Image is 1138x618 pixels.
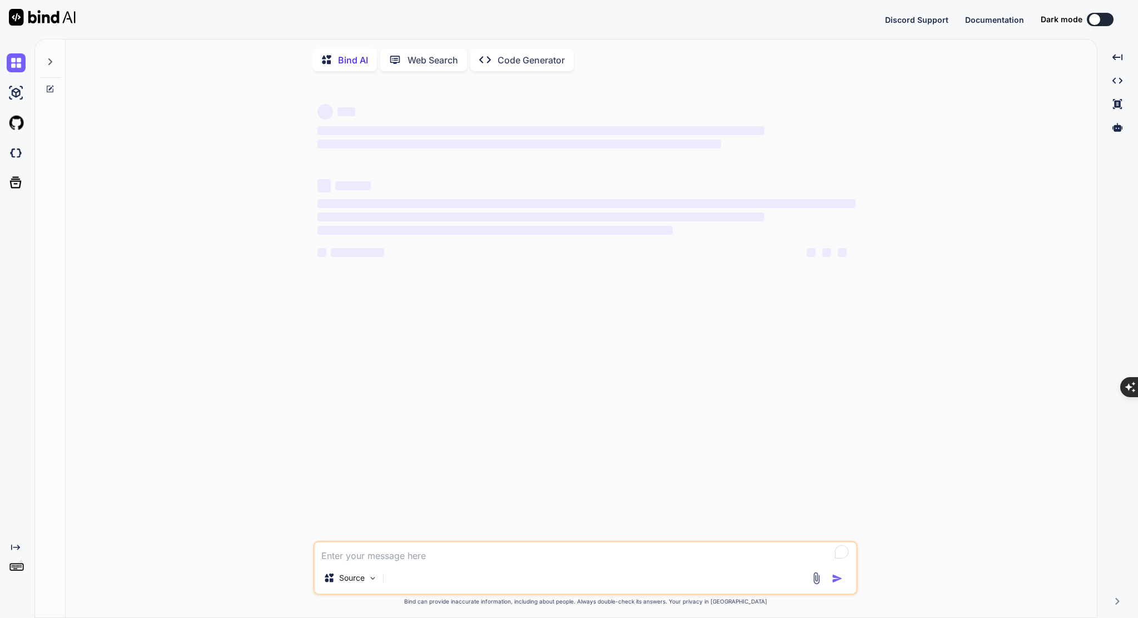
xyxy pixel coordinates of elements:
[822,248,831,257] span: ‌
[885,15,948,24] span: Discord Support
[7,83,26,102] img: ai-studio
[807,248,816,257] span: ‌
[317,179,331,192] span: ‌
[337,107,355,116] span: ‌
[331,248,384,257] span: ‌
[885,14,948,26] button: Discord Support
[965,14,1024,26] button: Documentation
[368,573,377,583] img: Pick Models
[317,226,673,235] span: ‌
[7,53,26,72] img: chat
[9,9,76,26] img: Bind AI
[498,53,565,67] p: Code Generator
[315,542,856,562] textarea: To enrich screen reader interactions, please activate Accessibility in Grammarly extension settings
[339,572,365,584] p: Source
[338,53,368,67] p: Bind AI
[408,53,458,67] p: Web Search
[317,126,764,135] span: ‌
[7,144,26,162] img: darkCloudIdeIcon
[1041,14,1082,25] span: Dark mode
[313,597,858,606] p: Bind can provide inaccurate information, including about people. Always double-check its answers....
[317,140,721,149] span: ‌
[7,113,26,132] img: githubLight
[317,212,764,221] span: ‌
[317,104,333,120] span: ‌
[317,248,326,257] span: ‌
[335,181,371,190] span: ‌
[838,248,847,257] span: ‌
[317,199,856,208] span: ‌
[810,572,823,585] img: attachment
[832,573,843,584] img: icon
[965,15,1024,24] span: Documentation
